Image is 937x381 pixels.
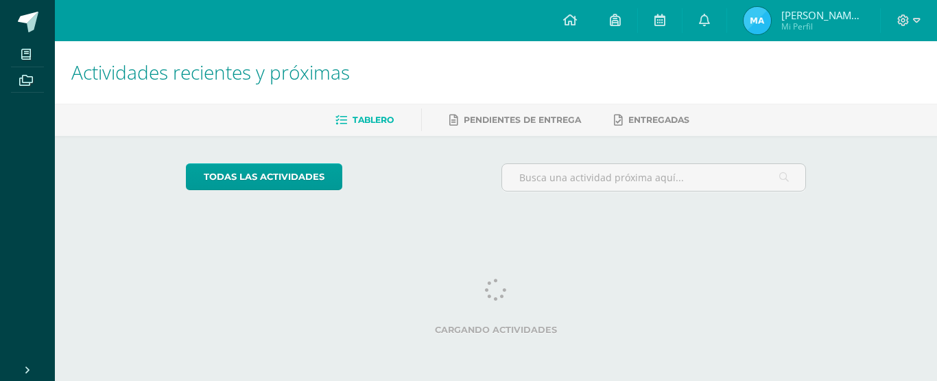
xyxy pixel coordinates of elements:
span: Actividades recientes y próximas [71,59,350,85]
a: Pendientes de entrega [449,109,581,131]
span: Entregadas [628,115,689,125]
label: Cargando actividades [186,325,807,335]
span: [PERSON_NAME] [PERSON_NAME] [781,8,864,22]
img: 70728ac98b36923a54f2feb098b9e3a6.png [744,7,771,34]
span: Mi Perfil [781,21,864,32]
a: todas las Actividades [186,163,342,190]
a: Entregadas [614,109,689,131]
a: Tablero [335,109,394,131]
span: Tablero [353,115,394,125]
input: Busca una actividad próxima aquí... [502,164,806,191]
span: Pendientes de entrega [464,115,581,125]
